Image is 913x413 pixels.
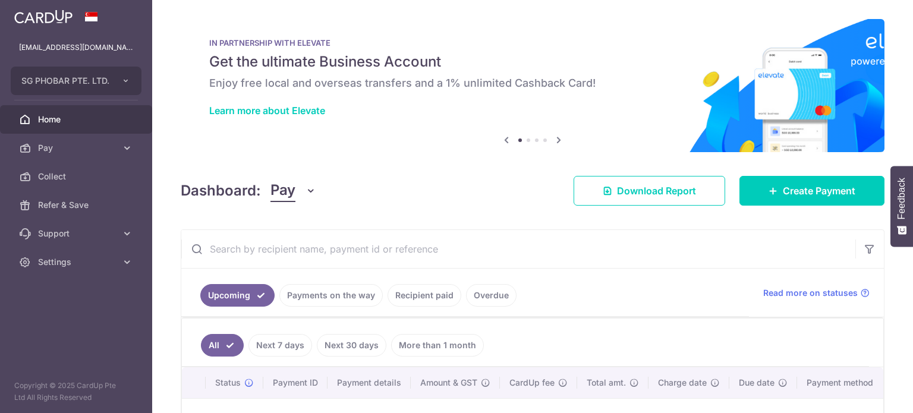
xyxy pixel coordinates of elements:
span: SG PHOBAR PTE. LTD. [21,75,109,87]
span: Total amt. [587,377,626,389]
a: Download Report [574,176,725,206]
a: Upcoming [200,284,275,307]
a: Overdue [466,284,517,307]
span: Feedback [896,178,907,219]
a: All [201,334,244,357]
th: Payment method [797,367,887,398]
span: Download Report [617,184,696,198]
button: Pay [270,179,316,202]
span: Create Payment [783,184,855,198]
a: Learn more about Elevate [209,105,325,116]
span: Support [38,228,117,239]
a: Next 7 days [248,334,312,357]
span: Collect [38,171,117,182]
a: Next 30 days [317,334,386,357]
span: Settings [38,256,117,268]
span: Amount & GST [420,377,477,389]
input: Search by recipient name, payment id or reference [181,230,855,268]
span: Refer & Save [38,199,117,211]
img: Renovation banner [181,19,884,152]
span: Read more on statuses [763,287,858,299]
span: Due date [739,377,775,389]
span: Pay [38,142,117,154]
p: [EMAIL_ADDRESS][DOMAIN_NAME] [19,42,133,53]
a: Payments on the way [279,284,383,307]
h6: Enjoy free local and overseas transfers and a 1% unlimited Cashback Card! [209,76,856,90]
a: Create Payment [739,176,884,206]
th: Payment ID [263,367,328,398]
span: Pay [270,179,295,202]
th: Payment details [328,367,411,398]
span: Status [215,377,241,389]
h4: Dashboard: [181,180,261,201]
a: Recipient paid [388,284,461,307]
span: CardUp fee [509,377,555,389]
a: More than 1 month [391,334,484,357]
img: CardUp [14,10,73,24]
span: Charge date [658,377,707,389]
a: Read more on statuses [763,287,870,299]
button: Feedback - Show survey [890,166,913,247]
button: SG PHOBAR PTE. LTD. [11,67,141,95]
span: Home [38,114,117,125]
iframe: Opens a widget where you can find more information [837,377,901,407]
p: IN PARTNERSHIP WITH ELEVATE [209,38,856,48]
h5: Get the ultimate Business Account [209,52,856,71]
